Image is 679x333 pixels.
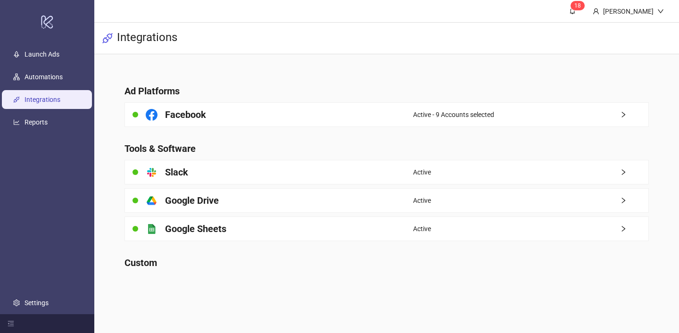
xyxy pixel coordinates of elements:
h4: Google Sheets [165,222,226,235]
h3: Integrations [117,30,177,46]
h4: Tools & Software [124,142,649,155]
h4: Facebook [165,108,206,121]
a: Reports [25,118,48,126]
a: Automations [25,73,63,81]
span: 1 [574,2,578,9]
a: Google DriveActiveright [124,188,649,213]
h4: Custom [124,256,649,269]
a: Settings [25,299,49,307]
span: user [593,8,599,15]
h4: Ad Platforms [124,84,649,98]
span: api [102,33,113,44]
a: SlackActiveright [124,160,649,184]
span: right [620,111,648,118]
sup: 18 [571,1,585,10]
div: [PERSON_NAME] [599,6,657,17]
a: FacebookActive - 9 Accounts selectedright [124,102,649,127]
a: Integrations [25,96,60,103]
h4: Slack [165,166,188,179]
a: Google SheetsActiveright [124,216,649,241]
span: Active [413,195,431,206]
span: Active - 9 Accounts selected [413,109,494,120]
span: Active [413,167,431,177]
h4: Google Drive [165,194,219,207]
span: right [620,197,648,204]
span: bell [569,8,576,14]
span: down [657,8,664,15]
span: menu-fold [8,320,14,327]
span: right [620,225,648,232]
a: Launch Ads [25,50,59,58]
span: 8 [578,2,581,9]
span: right [620,169,648,175]
span: Active [413,224,431,234]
